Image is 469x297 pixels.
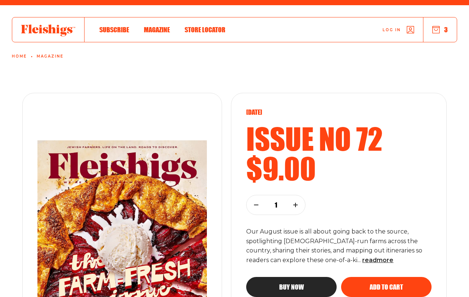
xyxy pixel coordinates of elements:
[12,54,27,59] a: Home
[246,153,432,183] h2: $9.00
[383,27,401,33] span: Log in
[99,25,129,35] a: Subscribe
[271,201,281,209] p: 1
[246,108,432,116] p: [DATE]
[37,54,63,59] a: Magazine
[185,25,225,35] a: Store locator
[362,257,393,264] span: read more
[144,26,170,34] span: Magazine
[432,26,448,34] button: 3
[185,26,225,34] span: Store locator
[99,26,129,34] span: Subscribe
[144,25,170,35] a: Magazine
[279,284,304,290] span: Buy now
[246,277,337,297] button: Buy now
[383,26,414,33] a: Log in
[246,124,432,153] h2: Issue no 72
[246,227,432,265] p: Our August issue is all about going back to the source, spotlighting [DEMOGRAPHIC_DATA]-run farms...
